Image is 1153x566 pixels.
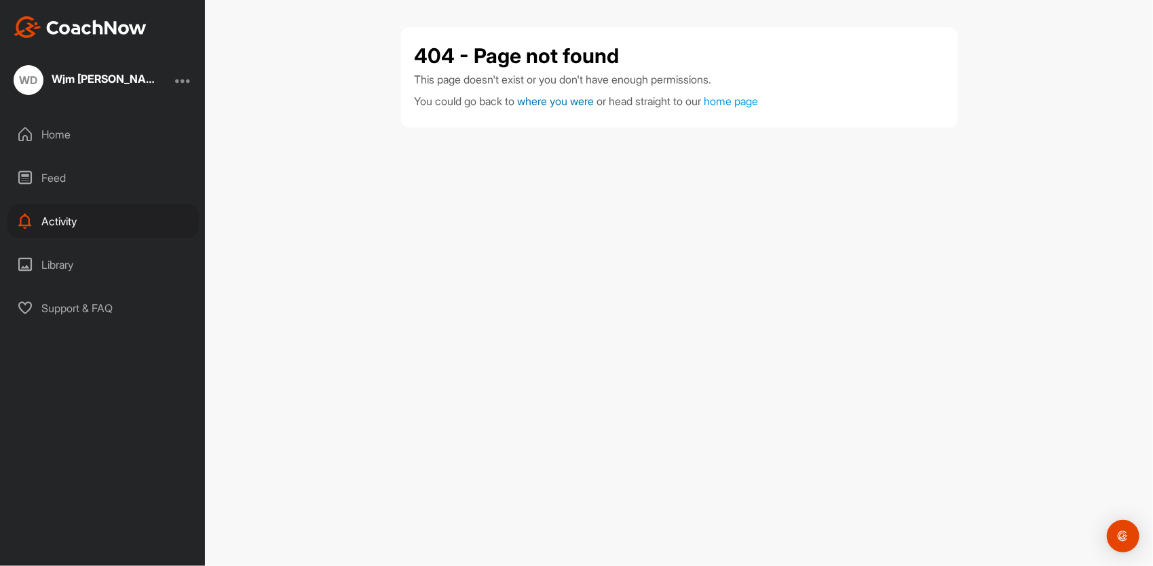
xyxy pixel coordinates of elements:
[518,94,594,108] span: where you were
[704,94,759,108] a: home page
[1107,520,1139,552] div: Open Intercom Messenger
[7,291,199,325] div: Support & FAQ
[415,41,620,71] h1: 404 - Page not found
[14,65,43,95] div: WD
[415,93,944,109] p: You could go back to or head straight to our
[7,248,199,282] div: Library
[14,16,147,38] img: CoachNow
[415,71,944,88] p: This page doesn't exist or you don't have enough permissions.
[7,204,199,238] div: Activity
[7,161,199,195] div: Feed
[7,117,199,151] div: Home
[52,73,160,84] div: Wjm [PERSON_NAME]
